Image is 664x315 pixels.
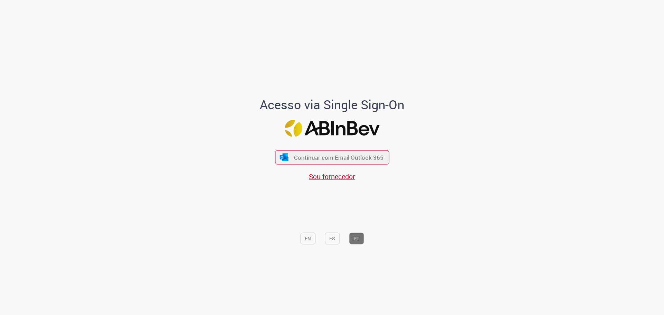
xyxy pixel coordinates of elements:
img: ícone Azure/Microsoft 360 [279,154,289,161]
button: ES [325,232,340,244]
button: ícone Azure/Microsoft 360 Continuar com Email Outlook 365 [275,150,389,164]
h1: Acesso via Single Sign-On [236,98,428,112]
img: Logo ABInBev [285,120,379,137]
button: EN [300,232,315,244]
a: Sou fornecedor [309,172,355,181]
button: PT [349,232,364,244]
span: Continuar com Email Outlook 365 [294,154,384,161]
